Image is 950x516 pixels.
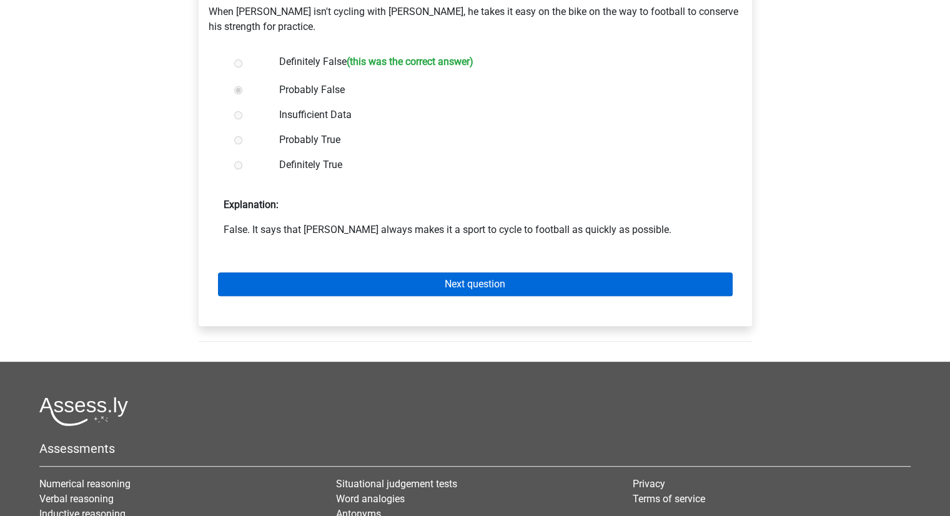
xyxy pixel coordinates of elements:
a: Word analogies [336,493,405,505]
label: Probably True [279,132,711,147]
strong: Explanation: [224,199,279,211]
a: Privacy [633,478,665,490]
a: Terms of service [633,493,705,505]
label: Probably False [279,82,711,97]
a: Numerical reasoning [39,478,131,490]
a: Verbal reasoning [39,493,114,505]
p: False. It says that [PERSON_NAME] always makes it a sport to cycle to football as quickly as poss... [224,222,727,237]
label: Insufficient Data [279,107,711,122]
label: Definitely True [279,157,711,172]
h6: (this was the correct answer) [347,56,473,67]
a: Next question [218,272,733,296]
img: Assessly logo [39,397,128,426]
label: Definitely False [279,54,711,72]
h5: Assessments [39,441,911,456]
a: Situational judgement tests [336,478,457,490]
